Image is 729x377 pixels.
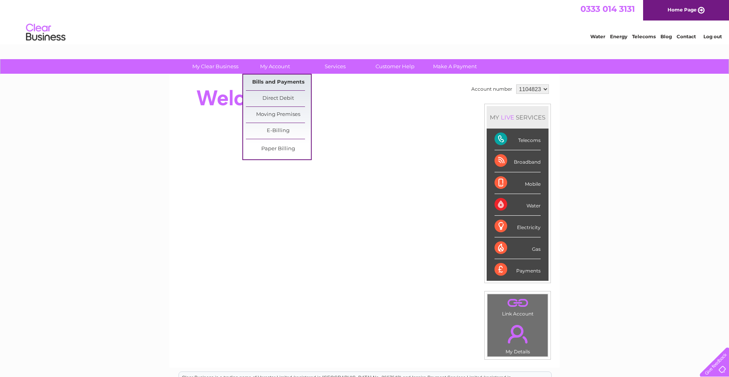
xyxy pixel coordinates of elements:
[632,34,656,39] a: Telecoms
[495,237,541,259] div: Gas
[246,123,311,139] a: E-Billing
[246,141,311,157] a: Paper Billing
[183,59,248,74] a: My Clear Business
[489,320,546,348] a: .
[495,150,541,172] div: Broadband
[495,216,541,237] div: Electricity
[499,114,516,121] div: LIVE
[246,75,311,90] a: Bills and Payments
[246,107,311,123] a: Moving Premises
[487,318,548,357] td: My Details
[590,34,605,39] a: Water
[363,59,428,74] a: Customer Help
[487,106,549,129] div: MY SERVICES
[660,34,672,39] a: Blog
[495,259,541,280] div: Payments
[495,194,541,216] div: Water
[469,82,514,96] td: Account number
[487,294,548,319] td: Link Account
[610,34,627,39] a: Energy
[179,4,551,38] div: Clear Business is a trading name of Verastar Limited (registered in [GEOGRAPHIC_DATA] No. 3667643...
[489,296,546,310] a: .
[580,4,635,14] a: 0333 014 3131
[703,34,722,39] a: Log out
[677,34,696,39] a: Contact
[495,172,541,194] div: Mobile
[422,59,487,74] a: Make A Payment
[303,59,368,74] a: Services
[495,129,541,150] div: Telecoms
[246,91,311,106] a: Direct Debit
[26,21,66,45] img: logo.png
[243,59,308,74] a: My Account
